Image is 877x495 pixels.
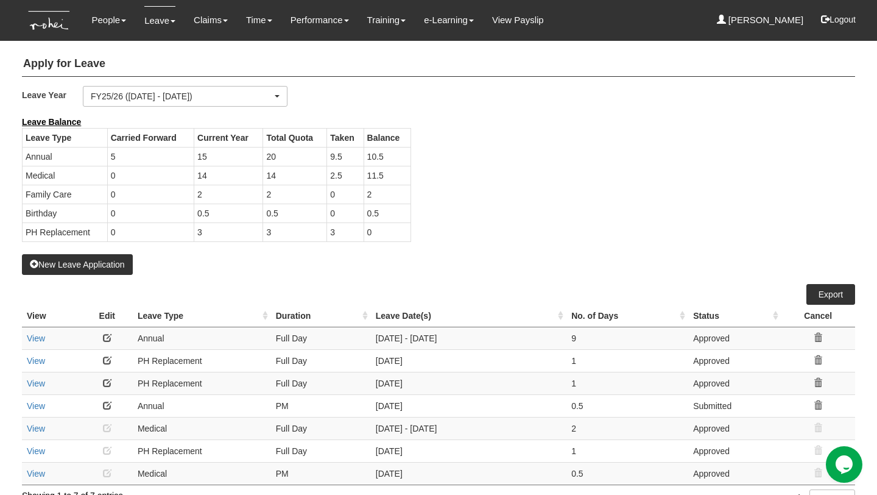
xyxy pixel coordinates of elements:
iframe: chat widget [826,446,865,483]
a: People [91,6,126,34]
button: Logout [812,5,864,34]
a: Performance [291,6,349,34]
a: View Payslip [492,6,544,34]
a: Claims [194,6,228,34]
a: Time [246,6,272,34]
a: e-Learning [424,6,474,34]
a: Leave [144,6,175,35]
a: [PERSON_NAME] [717,6,804,34]
a: Training [367,6,406,34]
